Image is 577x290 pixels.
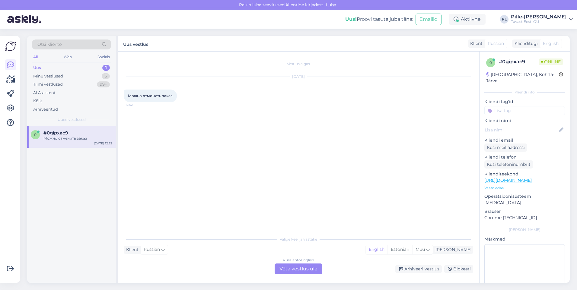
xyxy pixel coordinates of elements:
[128,93,173,98] span: Можно отменить заказ
[5,41,16,52] img: Askly Logo
[387,245,412,254] div: Estonian
[124,247,139,253] div: Klient
[484,178,532,183] a: [URL][DOMAIN_NAME]
[126,102,148,107] span: 12:52
[124,74,473,79] div: [DATE]
[416,247,425,252] span: Muu
[37,41,62,48] span: Otsi kliente
[94,141,112,146] div: [DATE] 12:52
[499,58,539,65] div: # 0gipxac9
[449,14,486,25] div: Aktiivne
[32,53,39,61] div: All
[33,106,58,112] div: Arhiveeritud
[484,99,565,105] p: Kliendi tag'id
[484,236,565,242] p: Märkmed
[43,136,112,141] div: Можно отменить заказ
[489,60,492,65] span: 0
[484,137,565,143] p: Kliendi email
[543,40,559,47] span: English
[511,19,567,24] div: Tavast Eesti OÜ
[539,58,563,65] span: Online
[484,208,565,215] p: Brauser
[345,16,413,23] div: Proovi tasuta juba täna:
[484,90,565,95] div: Kliendi info
[484,185,565,191] p: Vaata edasi ...
[124,61,473,67] div: Vestlus algas
[416,14,442,25] button: Emailid
[124,237,473,242] div: Valige keel ja vastake
[97,81,110,87] div: 99+
[58,117,86,122] span: Uued vestlused
[33,73,63,79] div: Minu vestlused
[488,40,504,47] span: Russian
[484,154,565,160] p: Kliendi telefon
[468,40,483,47] div: Klient
[484,200,565,206] p: [MEDICAL_DATA]
[484,160,533,169] div: Küsi telefoninumbrit
[484,118,565,124] p: Kliendi nimi
[484,227,565,232] div: [PERSON_NAME]
[485,127,558,133] input: Lisa nimi
[500,15,508,24] div: PL
[444,265,473,273] div: Blokeeri
[484,215,565,221] p: Chrome [TECHNICAL_ID]
[33,98,42,104] div: Kõik
[324,2,338,8] span: Luba
[33,90,56,96] div: AI Assistent
[62,53,73,61] div: Web
[102,65,110,71] div: 1
[123,39,148,48] label: Uus vestlus
[433,247,471,253] div: [PERSON_NAME]
[512,40,538,47] div: Klienditugi
[345,16,357,22] b: Uus!
[34,132,37,137] span: 0
[33,65,41,71] div: Uus
[43,130,68,136] span: #0gipxac9
[275,263,322,274] div: Võta vestlus üle
[511,14,573,24] a: Pille-[PERSON_NAME]Tavast Eesti OÜ
[486,71,559,84] div: [GEOGRAPHIC_DATA], Kohtla-Järve
[484,171,565,177] p: Klienditeekond
[395,265,442,273] div: Arhiveeri vestlus
[484,106,565,115] input: Lisa tag
[484,143,527,152] div: Küsi meiliaadressi
[366,245,387,254] div: English
[484,193,565,200] p: Operatsioonisüsteem
[511,14,567,19] div: Pille-[PERSON_NAME]
[283,257,314,263] div: Russian to English
[96,53,111,61] div: Socials
[144,246,160,253] span: Russian
[102,73,110,79] div: 3
[33,81,63,87] div: Tiimi vestlused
